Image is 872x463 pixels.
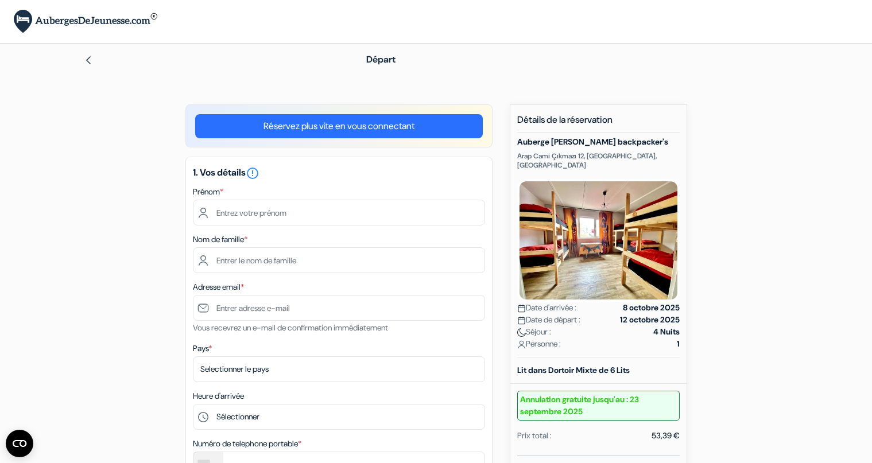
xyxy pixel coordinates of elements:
small: Annulation gratuite jusqu'au : 23 septembre 2025 [517,391,680,421]
div: Prix total : [517,430,552,442]
span: Départ [366,53,396,65]
img: left_arrow.svg [84,56,93,65]
a: Réservez plus vite en vous connectant [195,114,483,138]
h5: 1. Vos détails [193,166,485,180]
i: error_outline [246,166,259,180]
img: calendar.svg [517,304,526,313]
input: Entrez votre prénom [193,200,485,225]
label: Pays [193,343,212,355]
input: Entrer adresse e-mail [193,295,485,321]
label: Heure d'arrivée [193,390,244,402]
b: Lit dans Dortoir Mixte de 6 Lits [517,365,630,375]
div: 53,39 € [652,430,680,442]
p: Arap Cami Çıkmazı 12, [GEOGRAPHIC_DATA], [GEOGRAPHIC_DATA] [517,151,680,170]
img: AubergesDeJeunesse.com [14,10,157,33]
h5: Détails de la réservation [517,114,680,133]
input: Entrer le nom de famille [193,247,485,273]
span: Séjour : [517,326,551,338]
strong: 8 octobre 2025 [623,302,680,314]
span: Date de départ : [517,314,580,326]
span: Date d'arrivée : [517,302,576,314]
img: user_icon.svg [517,340,526,349]
span: Personne : [517,338,561,350]
strong: 1 [677,338,680,350]
a: error_outline [246,166,259,178]
h5: Auberge [PERSON_NAME] backpacker's [517,137,680,147]
strong: 4 Nuits [653,326,680,338]
img: calendar.svg [517,316,526,325]
img: moon.svg [517,328,526,337]
small: Vous recevrez un e-mail de confirmation immédiatement [193,322,388,333]
label: Numéro de telephone portable [193,438,301,450]
strong: 12 octobre 2025 [620,314,680,326]
label: Nom de famille [193,234,247,246]
label: Prénom [193,186,223,198]
button: Ouvrir le widget CMP [6,430,33,457]
label: Adresse email [193,281,244,293]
